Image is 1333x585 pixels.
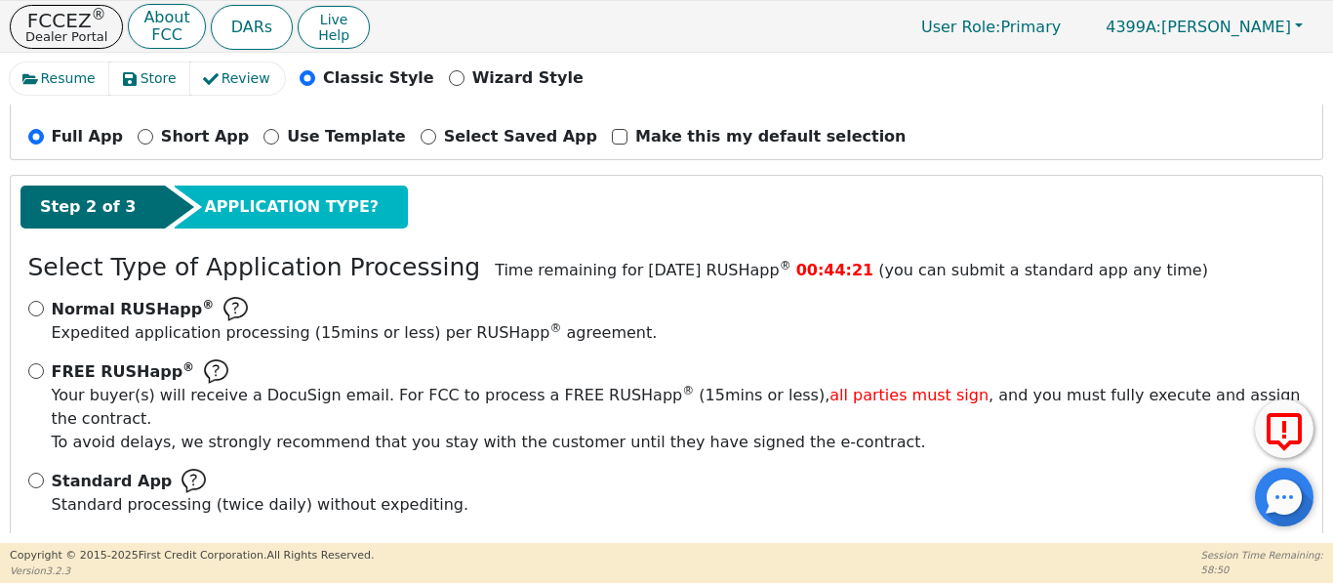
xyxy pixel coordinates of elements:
span: FREE RUSHapp [52,362,195,381]
span: Help [318,27,349,43]
p: Dealer Portal [25,30,107,43]
span: Standard processing (twice daily) without expediting. [52,495,469,514]
span: 00:44:21 [796,261,874,279]
span: APPLICATION TYPE? [204,195,379,219]
span: Expedited application processing ( 15 mins or less) per RUSHapp agreement. [52,323,658,342]
p: Wizard Style [472,66,584,90]
span: Standard App [52,470,173,493]
span: Normal RUSHapp [52,300,215,318]
sup: ® [682,384,694,397]
span: All Rights Reserved. [266,549,374,562]
button: Review [190,63,285,95]
sup: ® [92,6,106,23]
sup: ® [780,259,791,272]
p: Version 3.2.3 [10,564,374,578]
p: Select Saved App [444,125,597,148]
p: FCCEZ [25,11,107,30]
p: About [143,10,189,25]
button: 4399A:[PERSON_NAME] [1085,12,1323,42]
sup: ® [202,298,214,312]
button: FCCEZ®Dealer Portal [10,5,123,49]
span: Step 2 of 3 [40,195,136,219]
h3: Select Type of Application Processing [28,253,481,282]
p: Full App [52,125,123,148]
button: Store [109,63,191,95]
span: Store [141,68,177,89]
button: AboutFCC [128,4,205,50]
span: Time remaining for [DATE] RUSHapp [495,261,791,279]
span: Your buyer(s) will receive a DocuSign email. For FCC to process a FREE RUSHapp ( 15 mins or less)... [52,386,1301,428]
button: DARs [211,5,293,50]
span: Review [222,68,270,89]
p: Session Time Remaining: [1201,548,1323,563]
p: Classic Style [323,66,434,90]
span: (you can submit a standard app any time) [878,261,1208,279]
img: Help Bubble [223,297,248,321]
p: Primary [902,8,1080,46]
span: Live [318,12,349,27]
p: 58:50 [1201,563,1323,577]
button: Resume [10,63,110,95]
p: Use Template [287,125,405,148]
p: Short App [161,125,249,148]
sup: ® [549,321,561,335]
sup: ® [182,360,194,374]
p: Copyright © 2015- 2025 First Credit Corporation. [10,548,374,564]
a: User Role:Primary [902,8,1080,46]
button: LiveHelp [298,6,370,49]
span: Resume [41,68,96,89]
p: FCC [143,27,189,43]
img: Help Bubble [182,469,206,493]
p: Make this my default selection [635,125,907,148]
span: User Role : [921,18,1000,36]
button: Report Error to FCC [1255,399,1313,458]
span: To avoid delays, we strongly recommend that you stay with the customer until they have signed the... [52,384,1306,454]
img: Help Bubble [204,359,228,384]
span: all parties must sign [829,386,989,404]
